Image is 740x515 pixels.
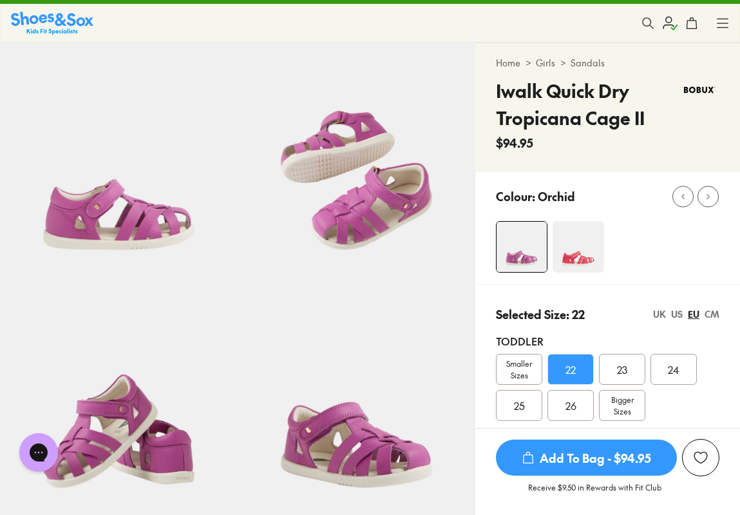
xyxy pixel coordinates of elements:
[496,439,677,476] button: Add To Bag - $94.95
[496,56,719,70] div: > >
[682,439,719,476] button: Add to wishlist
[13,429,64,476] iframe: Gorgias live chat messenger
[496,333,719,349] div: Toddler
[565,362,576,377] span: 22
[496,134,533,151] span: $94.95
[497,358,542,381] span: Smaller Sizes
[514,398,525,413] span: 25
[496,77,679,131] h4: Iwalk Quick Dry Tropicana Cage II
[565,398,576,413] span: 26
[668,362,679,377] span: 24
[11,12,93,34] a: Shoes & Sox
[688,307,699,321] div: EU
[496,306,585,323] p: Selected Size: 22
[705,307,719,321] div: CM
[11,12,93,34] img: SNS_Logo_Responsive.svg
[528,481,661,505] p: Receive $9.50 in Rewards with Fit Club
[538,188,575,205] p: Orchid
[238,43,475,280] img: 5-551534_1
[671,307,683,321] div: US
[496,56,520,70] a: Home
[497,222,547,272] img: 4-551533_1
[611,394,634,417] span: Bigger Sizes
[679,77,719,102] img: Vendor logo
[617,362,627,377] span: 23
[536,56,555,70] a: Girls
[496,188,535,205] p: Colour:
[553,221,604,273] img: 4-551528_1
[571,56,605,70] a: Sandals
[496,440,677,476] span: Add To Bag - $94.95
[653,307,666,321] div: UK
